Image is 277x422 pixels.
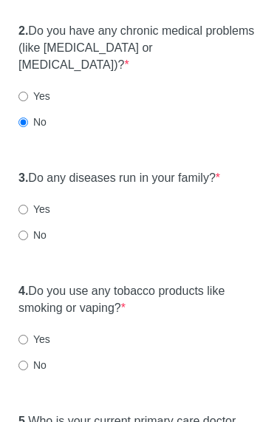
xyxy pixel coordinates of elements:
strong: 3. [18,172,28,185]
label: No [18,358,47,373]
label: No [18,115,47,130]
input: Yes [18,205,28,215]
label: Yes [18,333,50,347]
input: Yes [18,92,28,102]
strong: 4. [18,285,28,298]
input: Yes [18,336,28,345]
input: No [18,118,28,128]
label: No [18,228,47,243]
label: Yes [18,89,50,104]
label: Yes [18,203,50,217]
strong: 2. [18,25,28,38]
input: No [18,361,28,371]
label: Do any diseases run in your family? [18,171,220,188]
input: No [18,231,28,241]
label: Do you have any chronic medical problems (like [MEDICAL_DATA] or [MEDICAL_DATA])? [18,24,259,75]
label: Do you use any tobacco products like smoking or vaping? [18,284,259,318]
